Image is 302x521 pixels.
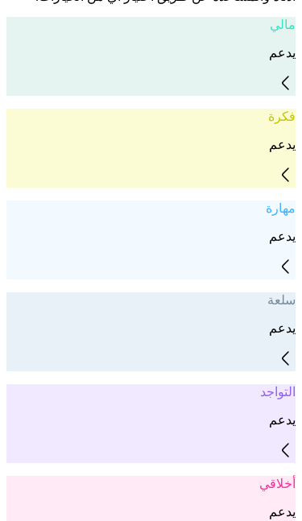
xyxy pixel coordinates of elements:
[6,292,296,308] p: سلعة
[6,476,296,491] p: أخلاقي
[6,201,296,216] p: مهارة
[6,412,296,428] p: يدعم
[6,384,296,399] p: التواجد
[6,17,296,32] p: مالي
[6,109,296,124] p: فكرة
[6,320,296,336] p: يدعم
[6,45,296,60] p: يدعم
[6,229,296,244] p: يدعم
[6,504,296,519] p: يدعم
[6,137,296,152] p: يدعم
